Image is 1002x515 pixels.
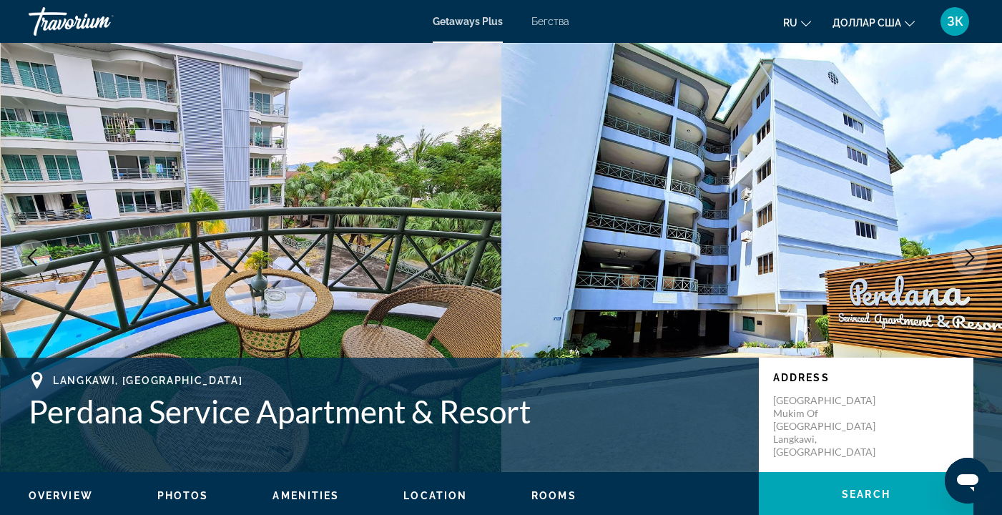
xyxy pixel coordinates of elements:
font: доллар США [832,17,901,29]
font: ЗК [947,14,963,29]
span: Rooms [531,490,576,501]
p: [GEOGRAPHIC_DATA] Mukim of [GEOGRAPHIC_DATA] Langkawi, [GEOGRAPHIC_DATA] [773,394,888,458]
a: Бегства [531,16,569,27]
span: Search [842,489,890,500]
span: Langkawi, [GEOGRAPHIC_DATA] [53,375,242,386]
button: Меню пользователя [936,6,973,36]
span: Photos [157,490,209,501]
button: Amenities [272,489,339,502]
button: Изменить язык [783,12,811,33]
a: Травориум [29,3,172,40]
iframe: Кнопка запуска окна обмена сообщениями [945,458,991,504]
button: Previous image [14,240,50,275]
span: Overview [29,490,93,501]
span: Amenities [272,490,339,501]
button: Overview [29,489,93,502]
h1: Perdana Service Apartment & Resort [29,393,745,430]
span: Location [403,490,467,501]
button: Photos [157,489,209,502]
font: ru [783,17,797,29]
a: Getaways Plus [433,16,503,27]
button: Rooms [531,489,576,502]
button: Next image [952,240,988,275]
button: Изменить валюту [832,12,915,33]
p: Address [773,372,959,383]
button: Location [403,489,467,502]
